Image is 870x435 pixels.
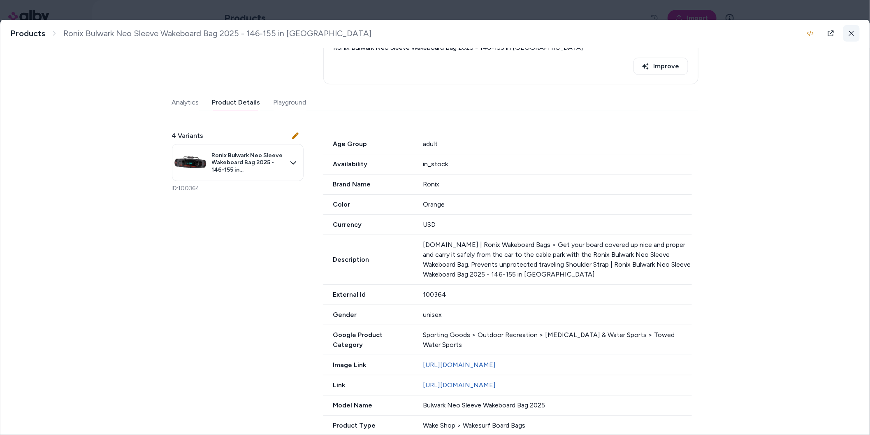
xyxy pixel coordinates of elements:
span: Ronix Bulwark Neo Sleeve Wakeboard Bag 2025 - 146-155 in [GEOGRAPHIC_DATA] [63,28,372,39]
span: Color [323,200,413,209]
div: Sporting Goods > Outdoor Recreation > [MEDICAL_DATA] & Water Sports > Towed Water Sports [423,330,692,350]
span: 4 Variants [172,131,204,141]
span: Link [323,380,413,390]
span: Description [323,255,413,265]
span: Model Name [323,400,413,410]
a: [URL][DOMAIN_NAME] [423,381,496,389]
div: Orange [423,200,692,209]
span: Product Type [323,421,413,430]
span: Currency [323,220,413,230]
div: USD [423,220,692,230]
div: adult [423,139,692,149]
button: Product Details [212,94,260,111]
span: Ronix Bulwark Neo Sleeve Wakeboard Bag 2025 - 146-155 in [GEOGRAPHIC_DATA] [212,152,285,174]
a: [URL][DOMAIN_NAME] [423,361,496,369]
img: ronix-bulwark-neo-sleeve-wakeboard-bag-2025-.jpg [174,146,207,179]
p: ID: 100364 [172,184,304,193]
span: Google Product Category [323,330,413,350]
span: Age Group [323,139,413,149]
a: Products [10,28,45,39]
div: unisex [423,310,692,320]
span: Image Link [323,360,413,370]
p: [DOMAIN_NAME] | Ronix Wakeboard Bags > Get your board covered up nice and proper and carry it saf... [423,240,692,279]
span: Brand Name [323,179,413,189]
div: Wake Shop > Wakesurf Board Bags [423,421,692,430]
button: Playground [274,94,306,111]
span: External Id [323,290,413,300]
span: Gender [323,310,413,320]
div: 100364 [423,290,692,300]
nav: breadcrumb [10,28,372,39]
button: Ronix Bulwark Neo Sleeve Wakeboard Bag 2025 - 146-155 in [GEOGRAPHIC_DATA] [172,144,304,181]
div: Ronix [423,179,692,189]
div: Bulwark Neo Sleeve Wakeboard Bag 2025 [423,400,692,410]
div: in_stock [423,159,692,169]
button: Improve [633,58,688,75]
button: Analytics [172,94,199,111]
span: Availability [323,159,413,169]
